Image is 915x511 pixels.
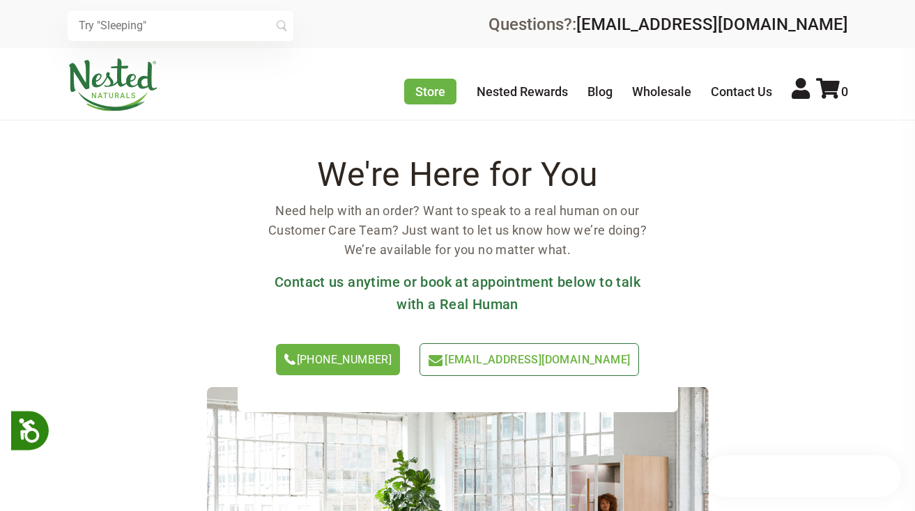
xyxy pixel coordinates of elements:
a: Nested Rewards [477,84,568,99]
a: Store [404,79,456,104]
a: Blog [587,84,613,99]
a: [EMAIL_ADDRESS][DOMAIN_NAME] [576,15,848,34]
a: 0 [816,84,848,99]
iframe: Button to open loyalty program pop-up [705,455,901,497]
span: [EMAIL_ADDRESS][DOMAIN_NAME] [445,353,630,366]
img: icon-phone.svg [284,354,295,365]
div: Questions?: [489,16,848,33]
a: [EMAIL_ADDRESS][DOMAIN_NAME] [420,343,639,376]
span: 0 [841,84,848,99]
img: icon-email-light-green.svg [429,355,443,366]
a: [PHONE_NUMBER] [276,344,401,375]
h3: Contact us anytime or book at appointment below to talk with a Real Human [260,271,656,315]
p: Need help with an order? Want to speak to a real human on our Customer Care Team? Just want to le... [260,201,656,260]
a: Contact Us [711,84,772,99]
input: Try "Sleeping" [68,10,293,41]
img: Nested Naturals [68,58,158,111]
a: Wholesale [632,84,691,99]
h2: We're Here for You [260,159,656,190]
